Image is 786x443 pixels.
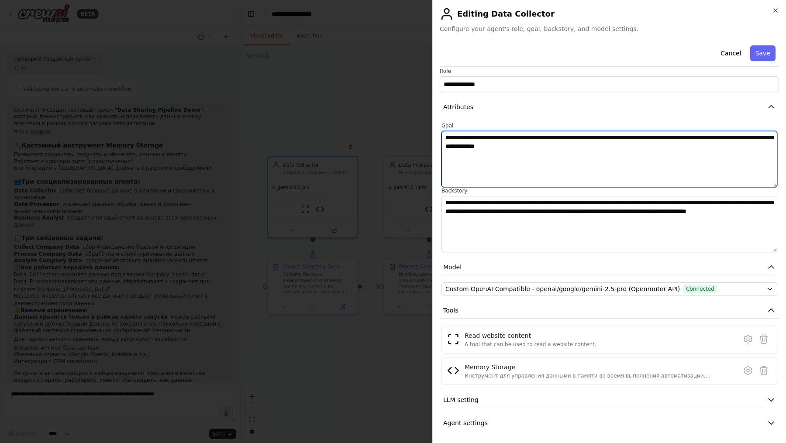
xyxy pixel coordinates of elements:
[715,45,746,61] button: Cancel
[440,7,779,21] h2: Editing Data Collector
[440,259,779,275] button: Model
[440,392,779,408] button: LLM setting
[443,263,462,271] span: Model
[447,364,459,377] img: Memory Storage
[740,331,756,347] button: Configure tool
[441,187,777,194] label: Backstory
[465,363,731,371] div: Memory Storage
[443,395,479,404] span: LLM setting
[447,333,459,345] img: ScrapeWebsiteTool
[440,302,779,319] button: Tools
[465,331,596,340] div: Read website content
[441,122,777,129] label: Goal
[683,285,717,293] span: Connected
[440,24,779,33] span: Configure your agent's role, goal, backstory, and model settings.
[440,415,779,431] button: Agent settings
[441,282,777,295] button: Custom OpenAI Compatible - openai/google/gemini-2.5-pro (Openrouter API)Connected
[440,68,779,75] label: Role
[756,363,772,378] button: Delete tool
[465,341,596,348] div: A tool that can be used to read a website content.
[465,372,731,379] div: Инструмент для управления данными в памяти во время выполнения автоматизации. Позволяет сохранять...
[443,419,488,427] span: Agent settings
[443,306,458,315] span: Tools
[440,99,779,115] button: Attributes
[740,363,756,378] button: Configure tool
[443,103,473,111] span: Attributes
[756,331,772,347] button: Delete tool
[445,285,680,293] span: Custom OpenAI Compatible - openai/google/gemini-2.5-pro (Openrouter API)
[750,45,776,61] button: Save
